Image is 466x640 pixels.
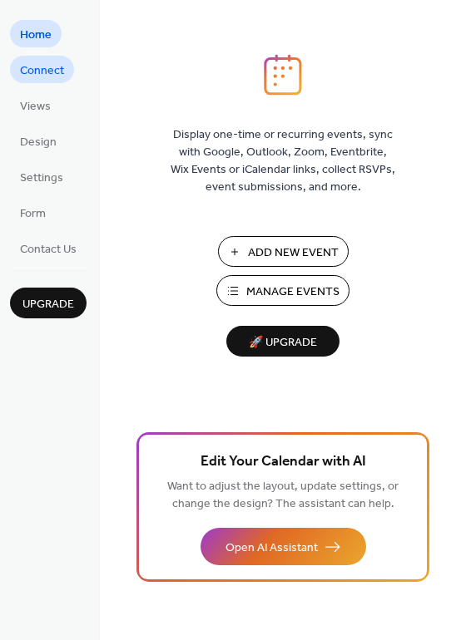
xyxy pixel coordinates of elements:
[10,199,56,226] a: Form
[10,20,62,47] a: Home
[22,296,74,313] span: Upgrade
[201,528,366,565] button: Open AI Assistant
[10,163,73,190] a: Settings
[20,170,63,187] span: Settings
[248,244,339,262] span: Add New Event
[20,62,64,80] span: Connect
[236,332,330,354] span: 🚀 Upgrade
[246,283,340,301] span: Manage Events
[20,241,77,258] span: Contact Us
[171,126,395,196] span: Display one-time or recurring events, sync with Google, Outlook, Zoom, Eventbrite, Wix Events or ...
[264,54,302,96] img: logo_icon.svg
[20,98,51,116] span: Views
[10,91,61,119] a: Views
[10,127,67,155] a: Design
[201,450,366,474] span: Edit Your Calendar with AI
[10,288,87,318] button: Upgrade
[216,275,349,306] button: Manage Events
[10,56,74,83] a: Connect
[226,326,340,357] button: 🚀 Upgrade
[167,475,399,515] span: Want to adjust the layout, update settings, or change the design? The assistant can help.
[20,134,57,151] span: Design
[10,234,87,262] a: Contact Us
[218,236,349,267] button: Add New Event
[226,539,318,557] span: Open AI Assistant
[20,205,46,223] span: Form
[20,27,52,44] span: Home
